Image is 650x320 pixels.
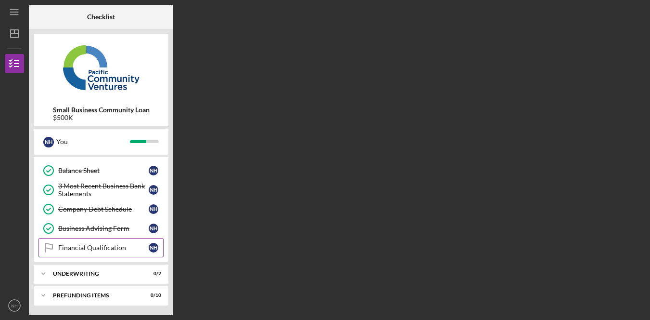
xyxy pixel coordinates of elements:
[58,167,149,174] div: Balance Sheet
[53,114,150,121] div: $500K
[144,271,161,277] div: 0 / 2
[58,182,149,198] div: 3 Most Recent Business Bank Statements
[149,224,158,233] div: N H
[38,238,164,257] a: Financial QualificationNH
[87,13,115,21] b: Checklist
[38,161,164,180] a: Balance SheetNH
[149,166,158,175] div: N H
[56,133,130,150] div: You
[53,106,150,114] b: Small Business Community Loan
[149,243,158,253] div: N H
[149,204,158,214] div: N H
[34,39,168,96] img: Product logo
[38,180,164,200] a: 3 Most Recent Business Bank StatementsNH
[53,293,137,298] div: Prefunding Items
[5,296,24,315] button: NH
[38,219,164,238] a: Business Advising FormNH
[11,303,18,308] text: NH
[53,271,137,277] div: Underwriting
[144,293,161,298] div: 0 / 10
[58,244,149,252] div: Financial Qualification
[149,185,158,195] div: N H
[58,205,149,213] div: Company Debt Schedule
[43,137,54,147] div: N H
[38,200,164,219] a: Company Debt ScheduleNH
[58,225,149,232] div: Business Advising Form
